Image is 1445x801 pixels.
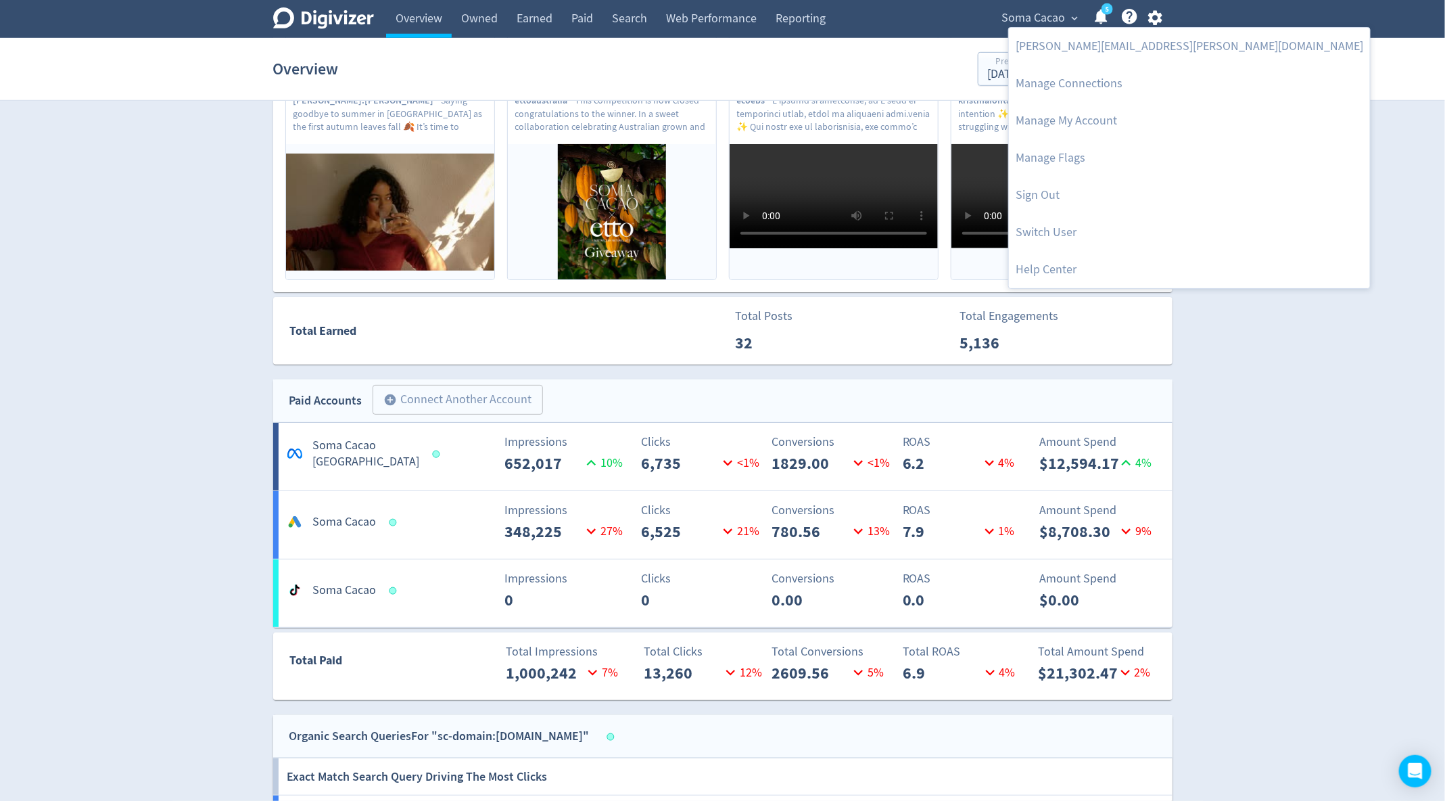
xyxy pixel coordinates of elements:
[1009,139,1370,177] a: Manage Flags
[1009,177,1370,214] a: Log out
[1009,65,1370,102] a: Manage Connections
[1399,755,1431,787] div: Open Intercom Messenger
[1009,28,1370,65] a: [PERSON_NAME][EMAIL_ADDRESS][PERSON_NAME][DOMAIN_NAME]
[1009,214,1370,251] a: Switch User
[1009,102,1370,139] a: Manage My Account
[1009,251,1370,288] a: Help Center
